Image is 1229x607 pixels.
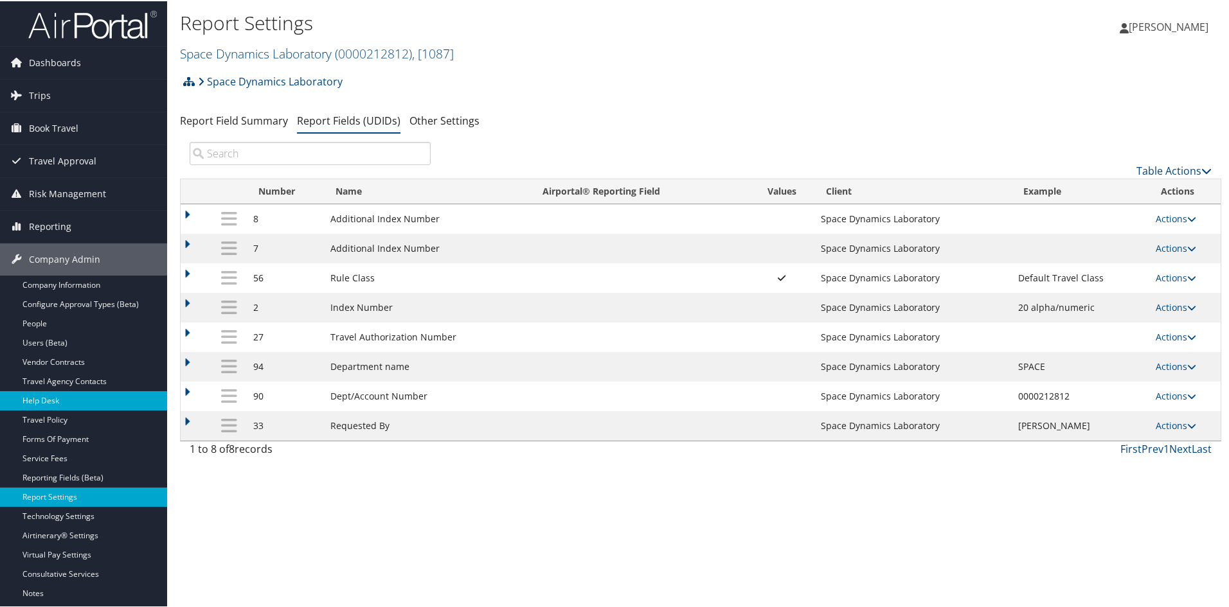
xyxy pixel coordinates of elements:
[247,380,324,410] td: 90
[324,321,531,351] td: Travel Authorization Number
[324,203,531,233] td: Additional Index Number
[29,78,51,110] span: Trips
[1129,19,1208,33] span: [PERSON_NAME]
[814,178,1012,203] th: Client
[29,242,100,274] span: Company Admin
[297,112,400,127] a: Report Fields (UDIDs)
[190,141,431,164] input: Search
[1120,6,1221,45] a: [PERSON_NAME]
[29,177,106,209] span: Risk Management
[29,144,96,176] span: Travel Approval
[531,178,749,203] th: Airportal&reg; Reporting Field
[1142,441,1163,455] a: Prev
[324,380,531,410] td: Dept/Account Number
[28,8,157,39] img: airportal-logo.png
[1012,380,1150,410] td: 0000212812
[814,292,1012,321] td: Space Dynamics Laboratory
[247,410,324,439] td: 33
[324,292,531,321] td: Index Number
[247,292,324,321] td: 2
[247,321,324,351] td: 27
[1192,441,1212,455] a: Last
[247,233,324,262] td: 7
[814,233,1012,262] td: Space Dynamics Laboratory
[1156,270,1196,283] a: Actions
[29,111,78,143] span: Book Travel
[1169,441,1192,455] a: Next
[247,262,324,292] td: 56
[1012,178,1150,203] th: Example
[814,262,1012,292] td: Space Dynamics Laboratory
[814,351,1012,380] td: Space Dynamics Laboratory
[814,321,1012,351] td: Space Dynamics Laboratory
[1156,211,1196,224] a: Actions
[335,44,412,61] span: ( 0000212812 )
[180,112,288,127] a: Report Field Summary
[814,203,1012,233] td: Space Dynamics Laboratory
[1012,351,1150,380] td: SPACE
[190,440,431,462] div: 1 to 8 of records
[1156,241,1196,253] a: Actions
[1156,300,1196,312] a: Actions
[324,351,531,380] td: Department name
[1149,178,1221,203] th: Actions
[814,380,1012,410] td: Space Dynamics Laboratory
[1156,359,1196,371] a: Actions
[324,233,531,262] td: Additional Index Number
[1163,441,1169,455] a: 1
[247,178,324,203] th: Number
[749,178,814,203] th: Values
[412,44,454,61] span: , [ 1087 ]
[1136,163,1212,177] a: Table Actions
[409,112,480,127] a: Other Settings
[1012,292,1150,321] td: 20 alpha/numeric
[29,46,81,78] span: Dashboards
[1156,330,1196,342] a: Actions
[814,410,1012,439] td: Space Dynamics Laboratory
[247,203,324,233] td: 8
[229,441,235,455] span: 8
[1012,262,1150,292] td: Default Travel Class
[29,209,71,242] span: Reporting
[247,351,324,380] td: 94
[212,178,247,203] th: : activate to sort column ascending
[324,262,531,292] td: Rule Class
[1120,441,1142,455] a: First
[324,410,531,439] td: Requested By
[1156,389,1196,401] a: Actions
[1156,418,1196,430] a: Actions
[180,8,874,35] h1: Report Settings
[324,178,531,203] th: Name
[198,67,343,93] a: Space Dynamics Laboratory
[180,44,454,61] a: Space Dynamics Laboratory
[1012,410,1150,439] td: [PERSON_NAME]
